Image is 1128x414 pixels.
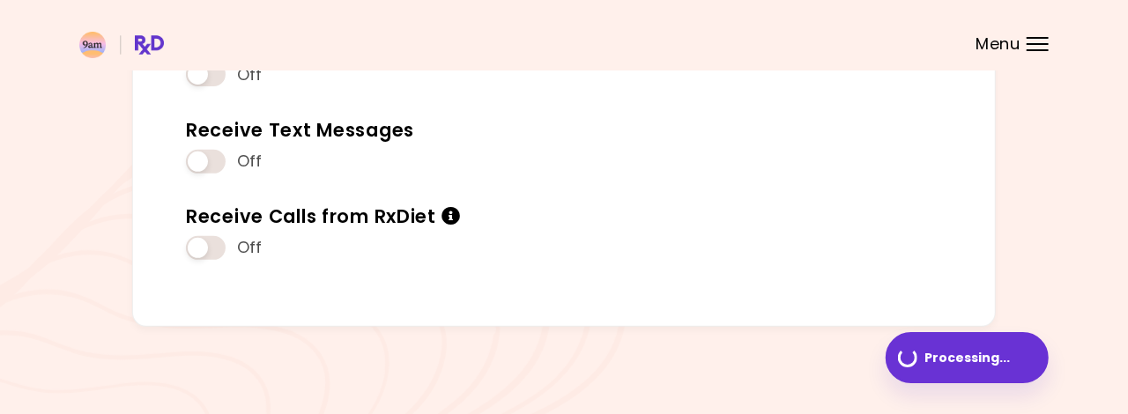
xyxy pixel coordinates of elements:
div: Receive Text Messages [186,118,414,142]
span: Menu [976,36,1020,52]
div: Receive Calls from RxDiet [186,204,460,228]
img: RxDiet [79,32,164,58]
button: Processing... [886,332,1049,383]
span: Processing ... [924,351,1010,364]
i: Info [442,207,461,225]
span: Off [237,65,263,85]
span: Off [237,238,263,258]
span: Off [237,152,263,172]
